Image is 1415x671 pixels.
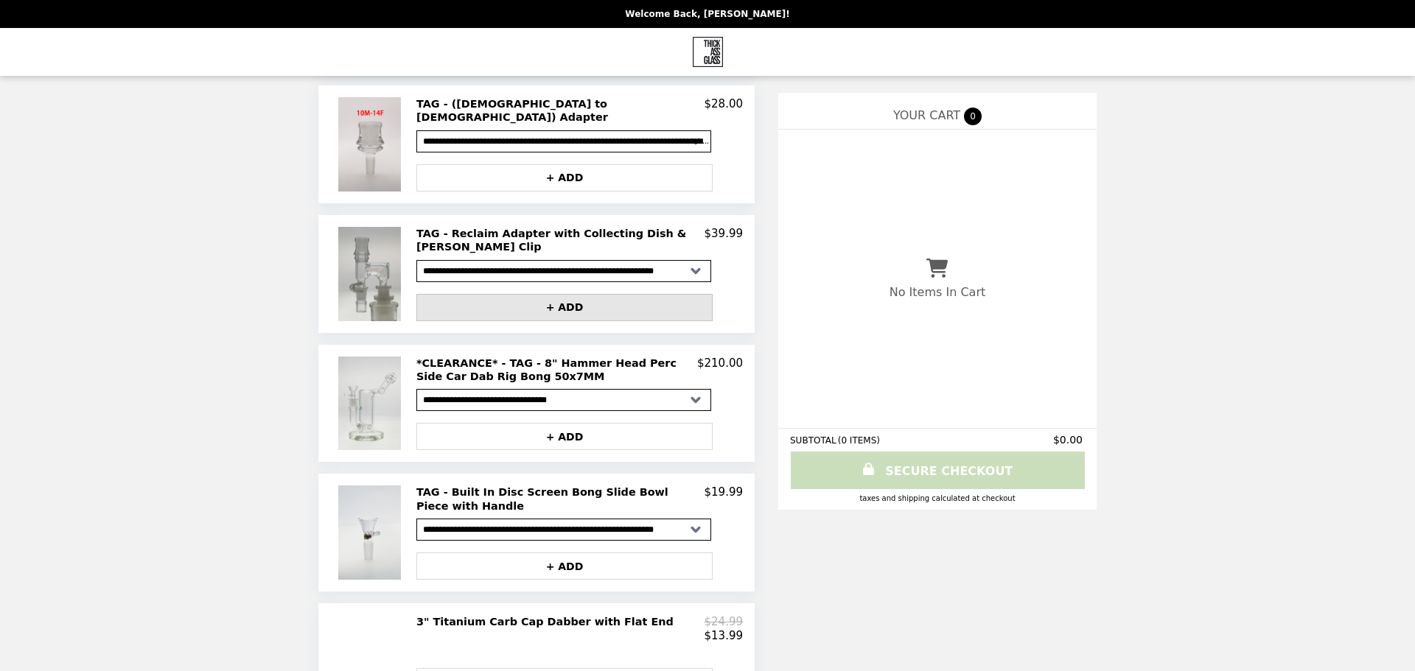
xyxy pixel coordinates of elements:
p: $39.99 [705,227,744,254]
img: Brand Logo [693,37,723,67]
p: $28.00 [705,97,744,124]
p: $210.00 [697,356,743,384]
span: $0.00 [1053,434,1085,446]
select: Select a product variant [416,519,711,541]
img: TAG - (Male to Female) Adapter [338,97,405,192]
p: No Items In Cart [890,285,985,299]
p: Welcome Back, [PERSON_NAME]! [625,9,789,19]
img: *CLEARANCE* - TAG - 8" Hammer Head Perc Side Car Dab Rig Bong 50x7MM [338,356,405,451]
h2: TAG - ([DEMOGRAPHIC_DATA] to [DEMOGRAPHIC_DATA]) Adapter [416,97,705,124]
select: Select a product variant [416,389,711,411]
div: Taxes and Shipping calculated at checkout [790,494,1085,502]
button: + ADD [416,552,713,580]
img: TAG - Reclaim Adapter with Collecting Dish & Keck Clip [338,227,405,321]
h2: TAG - Reclaim Adapter with Collecting Dish & [PERSON_NAME] Clip [416,227,705,254]
span: YOUR CART [893,108,960,122]
button: + ADD [416,164,713,192]
span: 0 [964,108,982,125]
button: + ADD [416,423,713,450]
h2: TAG - Built In Disc Screen Bong Slide Bowl Piece with Handle [416,485,705,513]
span: ( 0 ITEMS ) [838,435,880,446]
span: SUBTOTAL [790,435,838,446]
h2: 3" Titanium Carb Cap Dabber with Flat End [416,615,679,628]
h2: *CLEARANCE* - TAG - 8" Hammer Head Perc Side Car Dab Rig Bong 50x7MM [416,356,697,384]
p: $19.99 [705,485,744,513]
p: $24.99 [705,615,744,628]
img: TAG - Built In Disc Screen Bong Slide Bowl Piece with Handle [338,485,405,580]
select: Select a product variant [416,130,711,152]
select: Select a product variant [416,260,711,282]
button: + ADD [416,294,713,321]
p: $13.99 [705,629,744,642]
